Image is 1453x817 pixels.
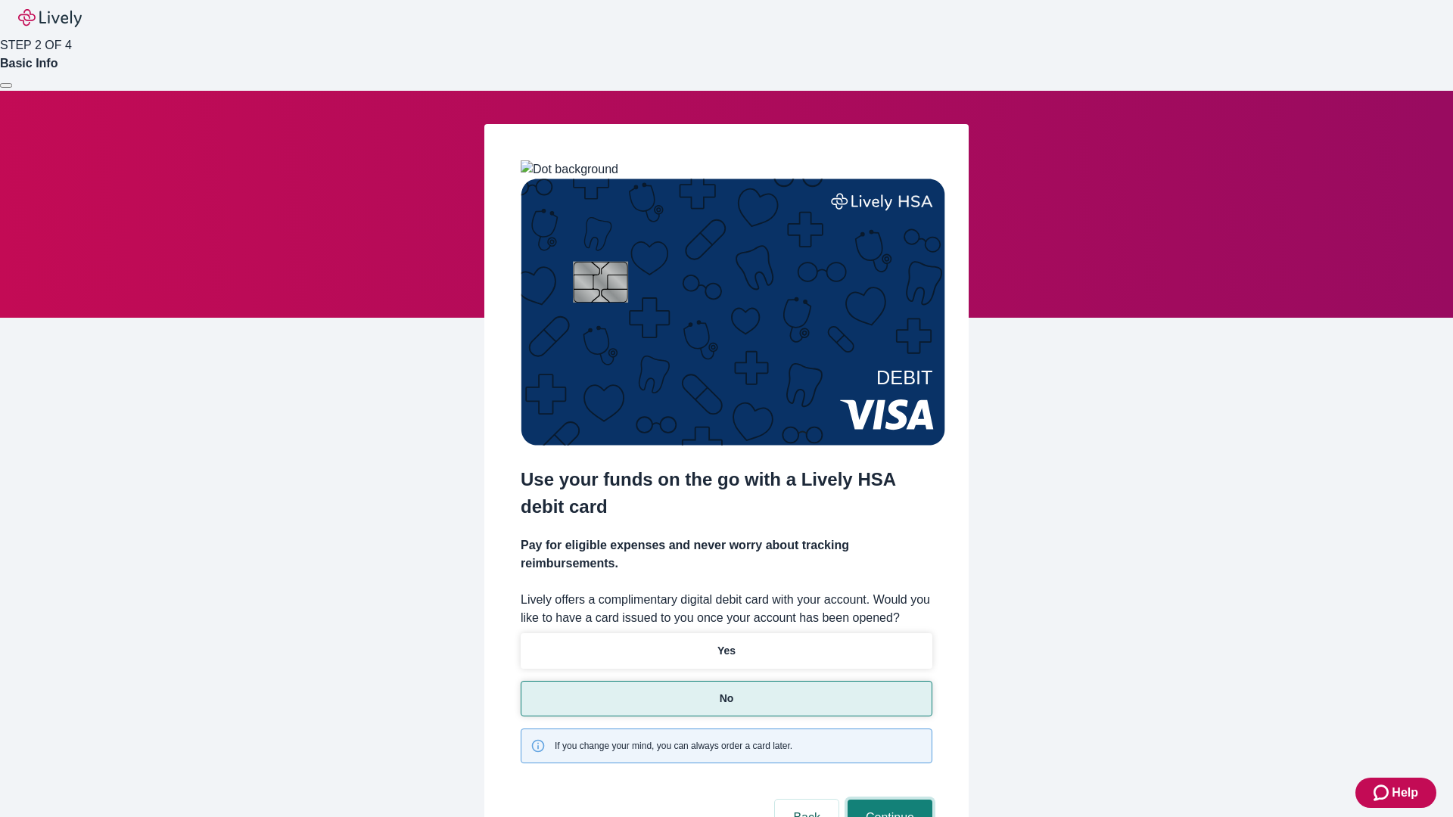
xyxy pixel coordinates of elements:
button: No [521,681,932,716]
img: Debit card [521,179,945,446]
span: If you change your mind, you can always order a card later. [555,739,792,753]
svg: Zendesk support icon [1374,784,1392,802]
button: Zendesk support iconHelp [1355,778,1436,808]
p: No [720,691,734,707]
label: Lively offers a complimentary digital debit card with your account. Would you like to have a card... [521,591,932,627]
p: Yes [717,643,736,659]
h4: Pay for eligible expenses and never worry about tracking reimbursements. [521,536,932,573]
h2: Use your funds on the go with a Lively HSA debit card [521,466,932,520]
button: Yes [521,633,932,669]
span: Help [1392,784,1418,802]
img: Lively [18,9,82,27]
img: Dot background [521,160,618,179]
